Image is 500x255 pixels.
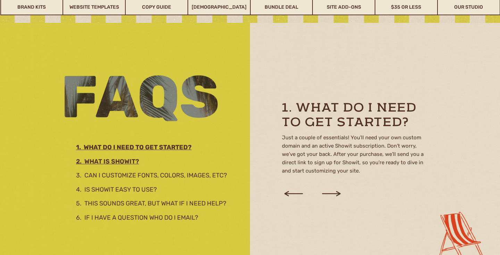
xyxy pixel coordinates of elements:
a: 5. This sounds great, but what if I need help? [76,199,246,206]
a: 6. If I have a question who do I email? [76,213,226,220]
a: 2. What is showit? [76,157,226,164]
u: 1. WHAT DO I NEED TO GET STARTED? [76,143,192,151]
a: 4. Is Showit easy to use? [76,185,240,192]
p: Just a couple of essentials! You’ll need your own custom domain and an active Showit subscription... [282,133,424,178]
a: 3. Can I customize fonts, colors, images, etc? [76,170,244,178]
h3: 1. WHAT DO I NEED TO GET STARTED? [282,102,425,125]
a: 1. WHAT DO I NEED TO GET STARTED? [76,142,235,150]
